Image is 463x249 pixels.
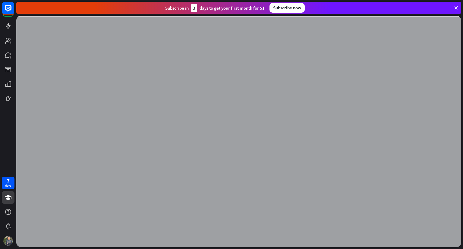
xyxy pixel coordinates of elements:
[191,4,197,12] div: 3
[269,3,305,13] div: Subscribe now
[7,178,10,184] div: 7
[5,184,11,188] div: days
[2,177,14,189] a: 7 days
[165,4,265,12] div: Subscribe in days to get your first month for $1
